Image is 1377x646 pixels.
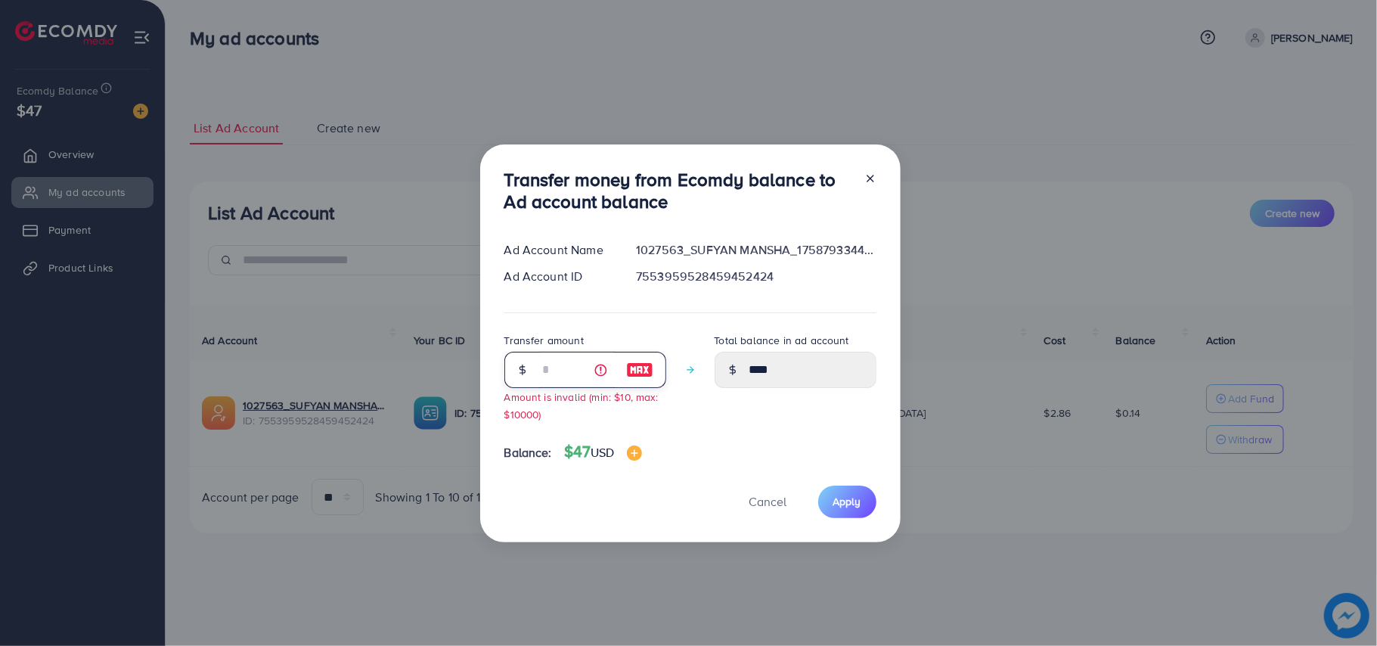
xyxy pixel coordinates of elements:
div: Ad Account ID [492,268,625,285]
button: Cancel [730,486,806,518]
div: 1027563_SUFYAN MANSHA_1758793344377 [624,241,888,259]
img: image [627,446,642,461]
span: Apply [833,494,861,509]
button: Apply [818,486,876,518]
div: Ad Account Name [492,241,625,259]
label: Total balance in ad account [715,333,849,348]
h4: $47 [564,443,642,461]
label: Transfer amount [504,333,584,348]
h3: Transfer money from Ecomdy balance to Ad account balance [504,169,852,213]
img: image [626,361,653,379]
div: 7553959528459452424 [624,268,888,285]
span: Balance: [504,444,552,461]
span: Cancel [749,493,787,510]
span: USD [591,444,614,461]
small: Amount is invalid (min: $10, max: $10000) [504,390,659,421]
